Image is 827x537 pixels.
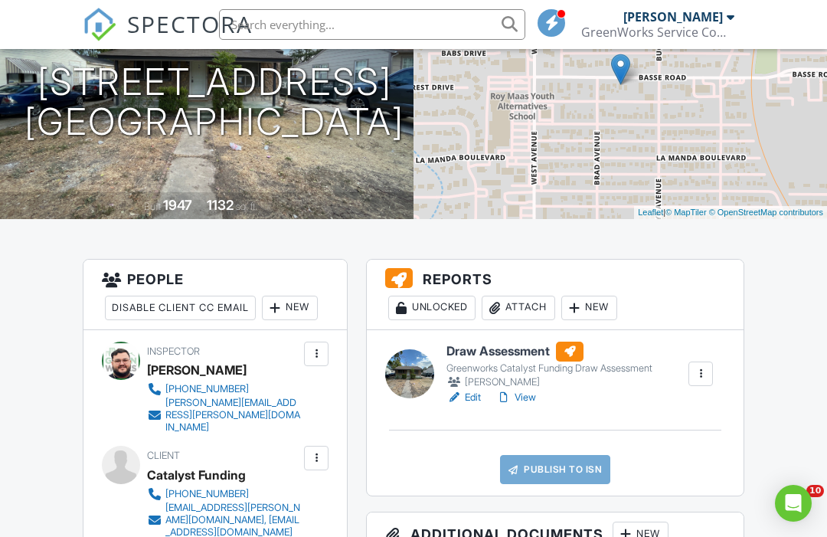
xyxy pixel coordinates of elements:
div: New [262,296,318,320]
span: Inspector [147,345,200,357]
a: [PERSON_NAME][EMAIL_ADDRESS][PERSON_NAME][DOMAIN_NAME] [147,397,300,434]
div: [PERSON_NAME][EMAIL_ADDRESS][PERSON_NAME][DOMAIN_NAME] [165,397,300,434]
a: [PHONE_NUMBER] [147,486,300,502]
h1: [STREET_ADDRESS] [GEOGRAPHIC_DATA] [25,62,404,143]
div: [PHONE_NUMBER] [165,488,249,500]
a: Edit [446,390,481,405]
div: 1947 [163,197,192,213]
div: Catalyst Funding [147,463,246,486]
a: © MapTiler [665,208,707,217]
div: Greenworks Catalyst Funding Draw Assessment [446,362,652,375]
a: © OpenStreetMap contributors [709,208,823,217]
span: Built [144,201,161,212]
span: Client [147,450,180,461]
div: | [634,206,827,219]
a: [PHONE_NUMBER] [147,381,300,397]
span: 10 [806,485,824,497]
h3: Reports [367,260,744,330]
a: Draw Assessment Greenworks Catalyst Funding Draw Assessment [PERSON_NAME] [446,342,652,391]
a: View [496,390,536,405]
img: The Best Home Inspection Software - Spectora [83,8,116,41]
div: Attach [482,296,555,320]
div: [PHONE_NUMBER] [165,383,249,395]
div: [PERSON_NAME] [623,9,723,25]
div: [PERSON_NAME] [446,375,652,390]
span: SPECTORA [127,8,253,40]
a: SPECTORA [83,21,253,53]
span: sq. ft. [236,201,257,212]
div: 1132 [207,197,234,213]
div: GreenWorks Service Company [581,25,734,40]
h3: People [83,260,347,330]
div: Open Intercom Messenger [775,485,812,522]
div: [PERSON_NAME] [147,359,247,381]
div: Disable Client CC Email [105,296,256,320]
a: Publish to ISN [500,455,610,484]
a: Leaflet [638,208,663,217]
div: Unlocked [388,296,476,320]
div: New [561,296,617,320]
input: Search everything... [219,9,525,40]
h6: Draw Assessment [446,342,652,362]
